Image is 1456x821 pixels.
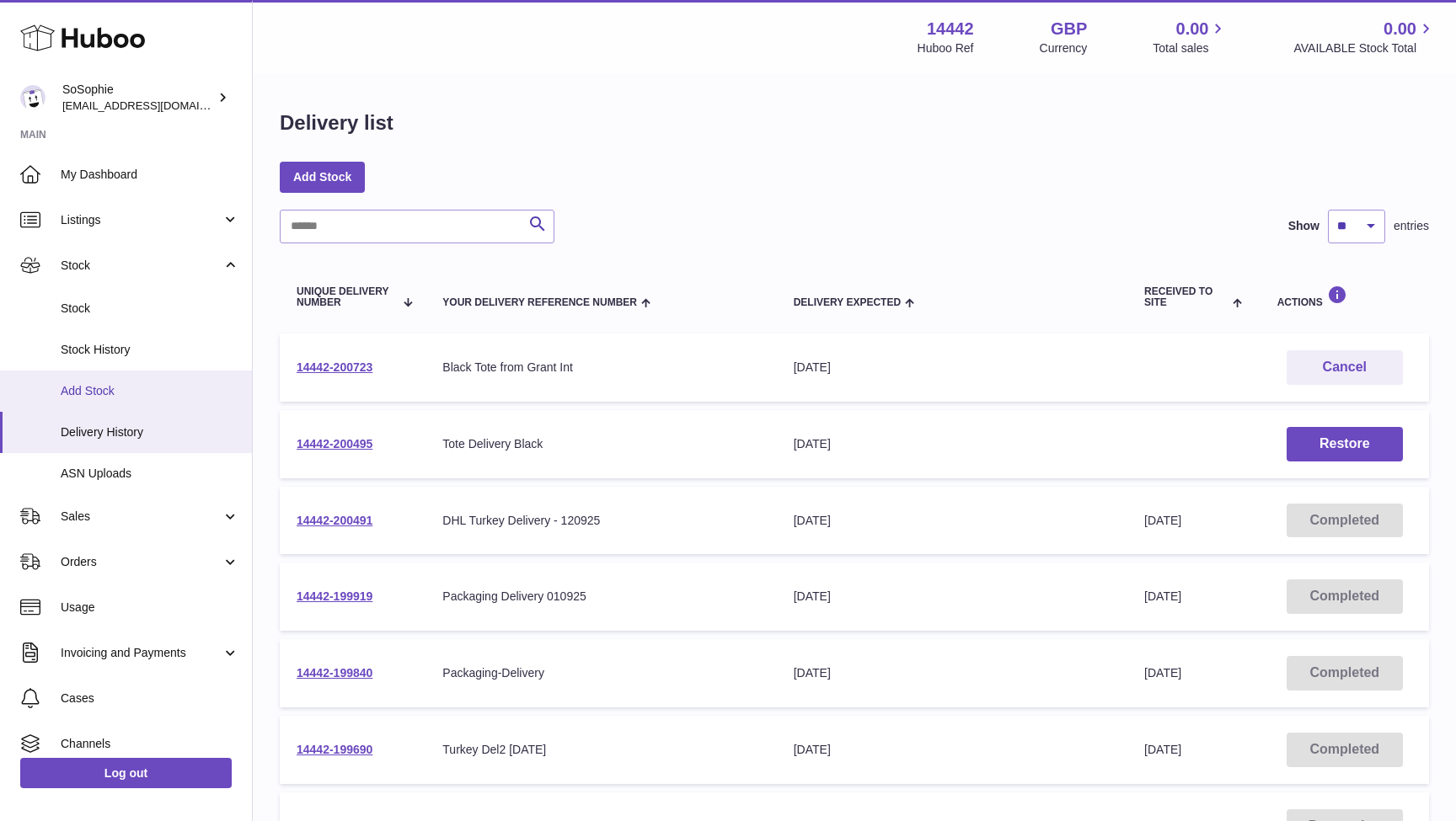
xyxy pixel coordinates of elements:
span: Stock [61,301,239,317]
span: My Dashboard [61,167,239,183]
a: 14442-199690 [297,743,372,756]
div: Turkey Del2 [DATE] [442,742,759,758]
a: 14442-200491 [297,514,372,527]
span: [EMAIL_ADDRESS][DOMAIN_NAME] [62,99,248,112]
a: 14442-200495 [297,437,372,450]
div: [DATE] [794,665,1111,681]
div: [DATE] [794,513,1111,529]
h1: Delivery list [280,109,393,136]
div: Packaging-Delivery [442,665,759,681]
a: 0.00 AVAILABLE Stock Total [1293,18,1436,56]
div: Black Tote from Grant Int [442,360,759,376]
div: DHL Turkey Delivery - 120925 [442,513,759,529]
span: 0.00 [1384,18,1416,40]
span: Delivery History [61,424,239,440]
div: Packaging Delivery 010925 [442,589,759,605]
span: Invoicing and Payments [61,645,222,661]
button: Cancel [1287,350,1403,385]
span: Delivery Expected [794,297,901,308]
span: entries [1394,218,1429,234]
span: Add Stock [61,383,239,399]
a: Add Stock [280,162,365,192]
span: [DATE] [1144,589,1181,603]
span: 0.00 [1176,18,1209,40]
span: Total sales [1153,40,1228,56]
span: Stock [61,258,222,274]
span: Orders [61,554,222,570]
a: 0.00 Total sales [1153,18,1228,56]
a: 14442-199840 [297,666,372,680]
span: Your Delivery Reference Number [442,297,637,308]
div: Actions [1277,285,1412,308]
label: Show [1288,218,1319,234]
strong: 14442 [927,18,974,40]
span: Channels [61,736,239,752]
span: Cases [61,690,239,706]
div: SoSophie [62,82,214,114]
div: Currency [1040,40,1088,56]
span: AVAILABLE Stock Total [1293,40,1436,56]
div: [DATE] [794,589,1111,605]
img: info@thebigclick.co.uk [20,85,45,110]
span: Listings [61,212,222,228]
div: [DATE] [794,360,1111,376]
a: 14442-200723 [297,360,372,374]
span: [DATE] [1144,514,1181,527]
div: Huboo Ref [918,40,974,56]
span: [DATE] [1144,743,1181,756]
span: ASN Uploads [61,466,239,482]
div: [DATE] [794,436,1111,452]
a: Log out [20,758,232,788]
button: Restore [1287,427,1403,461]
span: [DATE] [1144,666,1181,680]
strong: GBP [1051,18,1087,40]
a: 14442-199919 [297,589,372,603]
span: Received to Site [1144,286,1228,308]
span: Usage [61,600,239,616]
div: [DATE] [794,742,1111,758]
span: Stock History [61,342,239,358]
span: Unique Delivery Number [297,286,394,308]
div: Tote Delivery Black [442,436,759,452]
span: Sales [61,509,222,525]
